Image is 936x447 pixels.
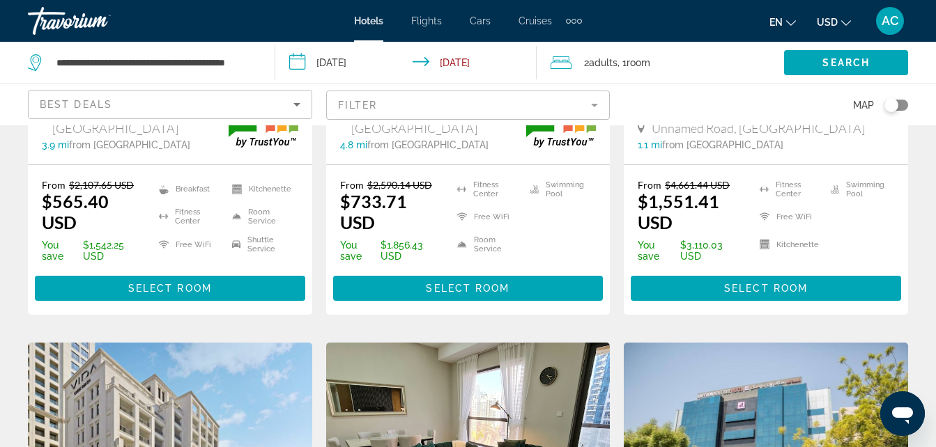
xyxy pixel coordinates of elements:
[822,57,870,68] span: Search
[69,139,190,150] span: from [GEOGRAPHIC_DATA]
[638,240,742,262] p: $3,110.03 USD
[426,283,509,294] span: Select Room
[652,120,865,136] span: Unnamed Road, [GEOGRAPHIC_DATA]
[753,179,823,200] li: Fitness Center
[769,12,796,32] button: Change language
[617,53,650,72] span: , 1
[638,240,677,262] span: You save
[662,139,783,150] span: from [GEOGRAPHIC_DATA]
[784,50,908,75] button: Search
[817,12,851,32] button: Change currency
[128,283,212,294] span: Select Room
[753,234,823,255] li: Kitchenette
[340,179,364,191] span: From
[724,283,808,294] span: Select Room
[28,3,167,39] a: Travorium
[333,279,604,294] a: Select Room
[340,240,377,262] span: You save
[519,15,552,26] a: Cruises
[152,234,225,255] li: Free WiFi
[753,207,823,228] li: Free WiFi
[42,240,141,262] p: $1,542.25 USD
[589,57,617,68] span: Adults
[225,234,298,255] li: Shuttle Service
[42,240,79,262] span: You save
[69,179,134,191] del: $2,107.65 USD
[853,95,874,115] span: Map
[526,107,596,148] img: trustyou-badge.svg
[450,207,523,228] li: Free WiFi
[769,17,783,28] span: en
[367,179,432,191] del: $2,590.14 USD
[340,191,407,233] ins: $733.71 USD
[631,279,901,294] a: Select Room
[333,276,604,301] button: Select Room
[880,391,925,436] iframe: Button to launch messaging window
[537,42,784,84] button: Travelers: 2 adults, 0 children
[638,179,661,191] span: From
[470,15,491,26] a: Cars
[275,42,537,84] button: Check-in date: Oct 5, 2025 Check-out date: Oct 11, 2025
[152,179,225,200] li: Breakfast
[411,15,442,26] a: Flights
[882,14,898,28] span: AC
[326,90,611,120] button: Filter
[638,191,719,233] ins: $1,551.41 USD
[42,191,109,233] ins: $565.40 USD
[152,207,225,228] li: Fitness Center
[584,53,617,72] span: 2
[40,99,112,110] span: Best Deals
[627,57,650,68] span: Room
[523,179,597,200] li: Swimming Pool
[367,139,489,150] span: from [GEOGRAPHIC_DATA]
[225,179,298,200] li: Kitchenette
[42,179,66,191] span: From
[354,15,383,26] a: Hotels
[566,10,582,32] button: Extra navigation items
[631,276,901,301] button: Select Room
[638,139,662,150] span: 1.1 mi
[35,279,305,294] a: Select Room
[450,179,523,200] li: Fitness Center
[340,240,440,262] p: $1,856.43 USD
[340,139,367,150] span: 4.8 mi
[40,96,300,113] mat-select: Sort by
[225,207,298,228] li: Room Service
[824,179,894,200] li: Swimming Pool
[35,276,305,301] button: Select Room
[817,17,838,28] span: USD
[229,107,298,148] img: trustyou-badge.svg
[874,99,908,111] button: Toggle map
[450,234,523,255] li: Room Service
[42,139,69,150] span: 3.9 mi
[665,179,730,191] del: $4,661.44 USD
[872,6,908,36] button: User Menu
